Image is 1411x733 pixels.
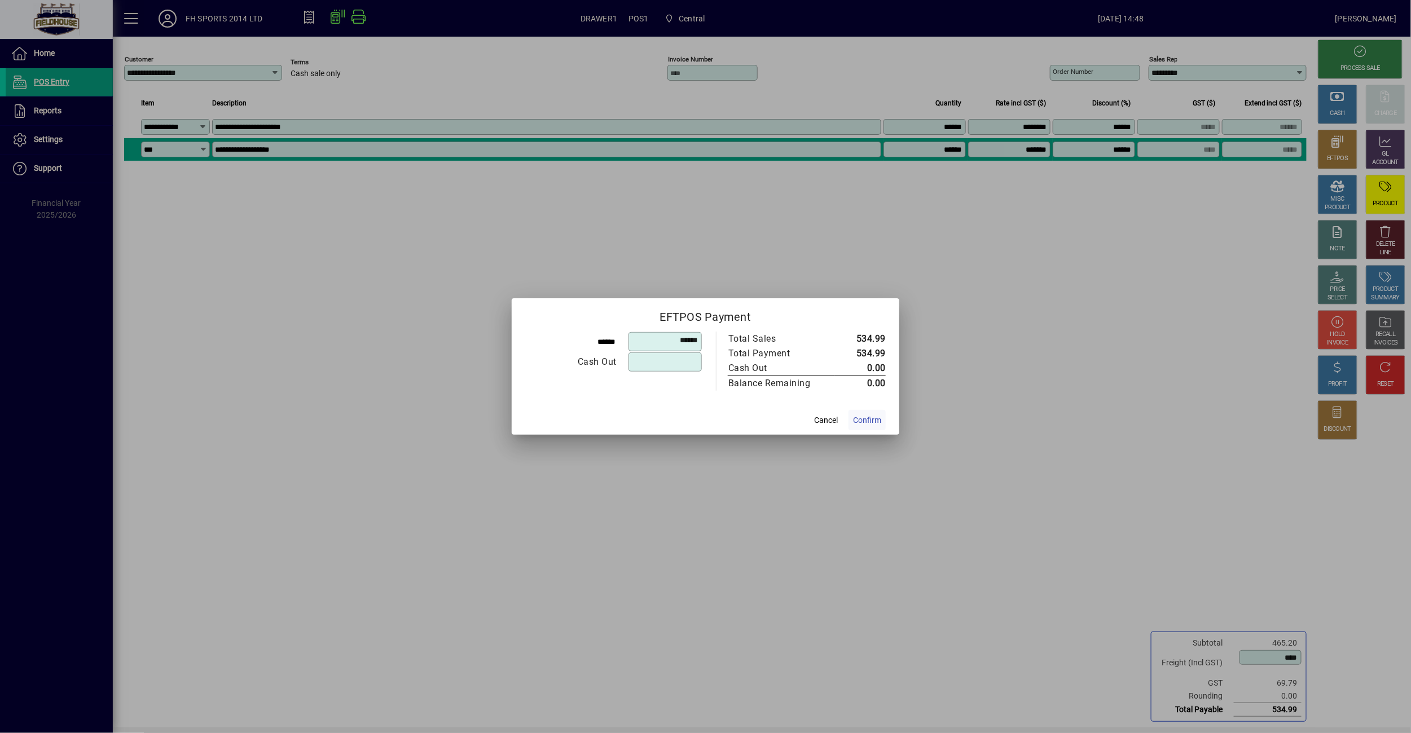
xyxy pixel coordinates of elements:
button: Confirm [849,410,886,430]
div: Cash Out [728,361,823,375]
span: Cancel [814,414,838,426]
td: 534.99 [834,346,886,361]
td: 0.00 [834,361,886,376]
span: Confirm [853,414,881,426]
td: 534.99 [834,332,886,346]
div: Balance Remaining [728,377,823,390]
td: 0.00 [834,376,886,391]
button: Cancel [808,410,844,430]
h2: EFTPOS Payment [512,298,899,331]
div: Cash Out [526,355,617,369]
td: Total Sales [728,332,834,346]
td: Total Payment [728,346,834,361]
